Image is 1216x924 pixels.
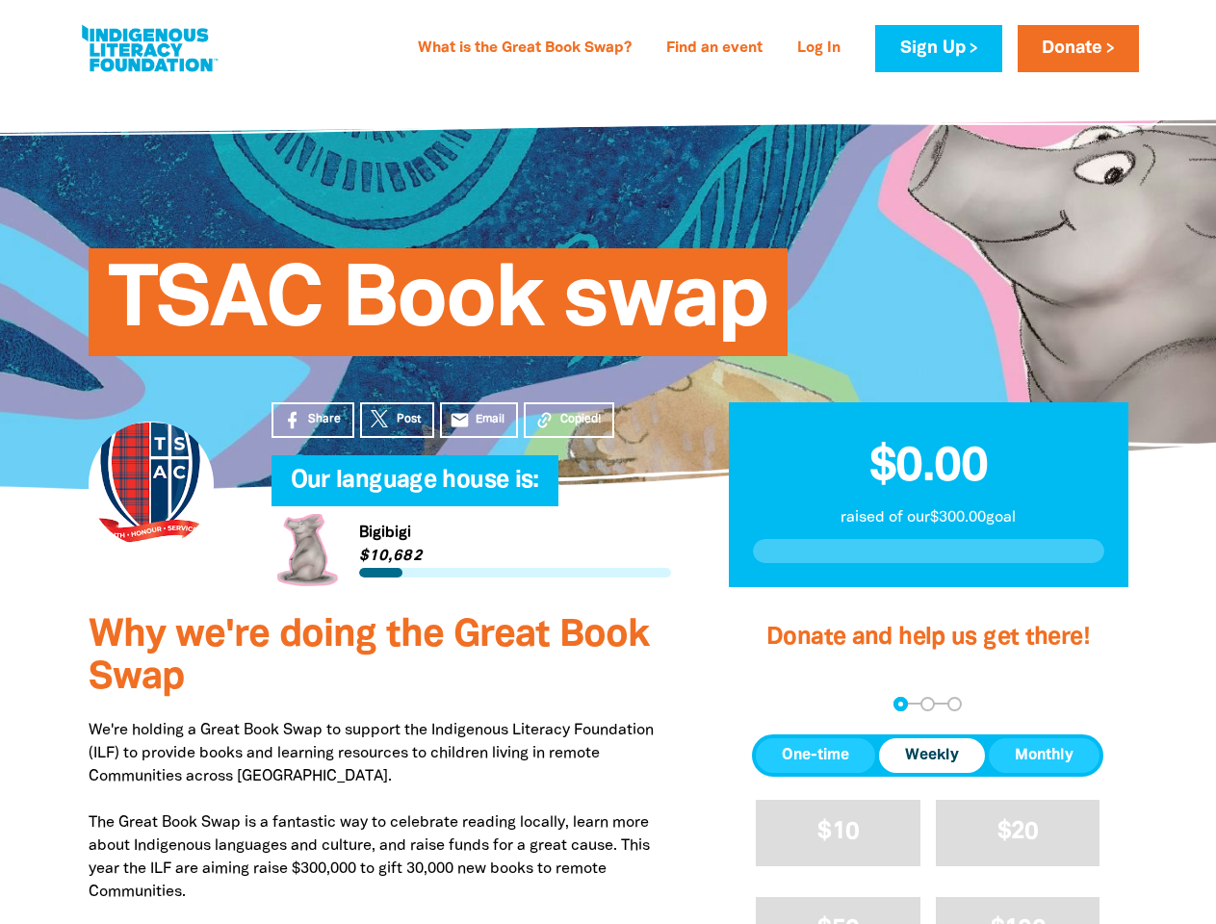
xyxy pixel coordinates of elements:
span: Donate and help us get there! [766,627,1090,649]
button: Monthly [989,738,1100,773]
span: Monthly [1015,744,1074,767]
a: Share [272,402,354,438]
button: Navigate to step 1 of 3 to enter your donation amount [893,697,908,711]
a: Donate [1018,25,1139,72]
a: What is the Great Book Swap? [406,34,643,64]
span: Post [397,411,421,428]
a: Find an event [655,34,774,64]
span: Weekly [905,744,959,767]
i: email [450,410,470,430]
span: $10 [817,821,859,843]
span: Share [308,411,341,428]
a: Post [360,402,434,438]
a: Log In [786,34,852,64]
button: $20 [936,800,1100,866]
h6: My Team [272,487,671,499]
span: $20 [997,821,1039,843]
span: Email [476,411,505,428]
span: TSAC Book swap [108,263,769,356]
span: Copied! [560,411,601,428]
p: raised of our $300.00 goal [753,506,1104,529]
span: One-time [782,744,849,767]
button: $10 [756,800,920,866]
span: $0.00 [869,446,988,490]
button: Copied! [524,402,614,438]
button: One-time [756,738,875,773]
button: Weekly [879,738,985,773]
span: Our language house is: [291,470,539,506]
button: Navigate to step 2 of 3 to enter your details [920,697,935,711]
div: Donation frequency [752,734,1103,777]
button: Navigate to step 3 of 3 to enter your payment details [947,697,962,711]
a: Sign Up [875,25,1001,72]
a: emailEmail [440,402,519,438]
span: Why we're doing the Great Book Swap [89,618,649,696]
